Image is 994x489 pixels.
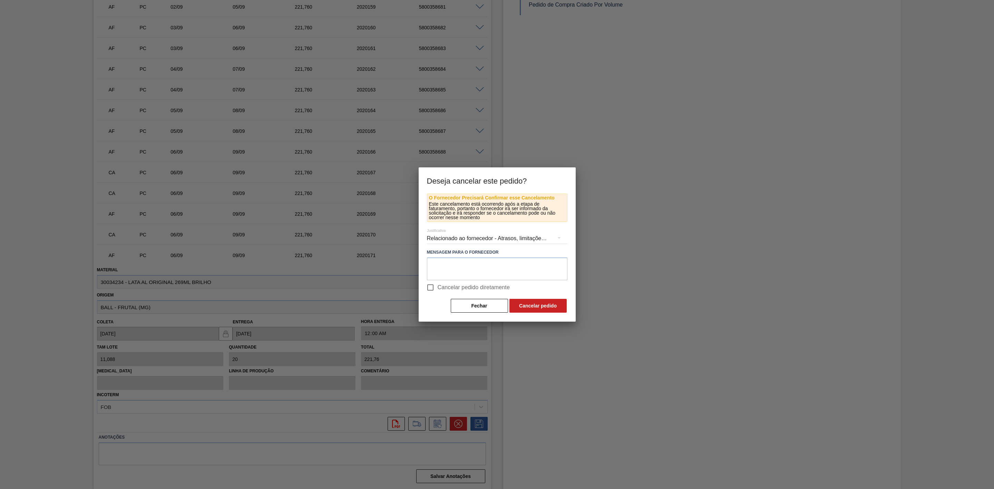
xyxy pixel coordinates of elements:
label: Mensagem para o Fornecedor [427,247,567,257]
span: Cancelar pedido diretamente [438,283,510,292]
button: Fechar [451,299,508,313]
h3: Deseja cancelar este pedido? [419,167,576,194]
p: Este cancelamento está ocorrendo após a etapa de faturamento, portanto o fornecedor irá ser infor... [429,202,565,220]
p: O Fornecedor Precisará Confirmar esse Cancelamento [429,196,565,200]
button: Cancelar pedido [509,299,567,313]
div: Relacionado ao fornecedor - Atrasos, limitações de capacidade, etc. [427,229,567,248]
